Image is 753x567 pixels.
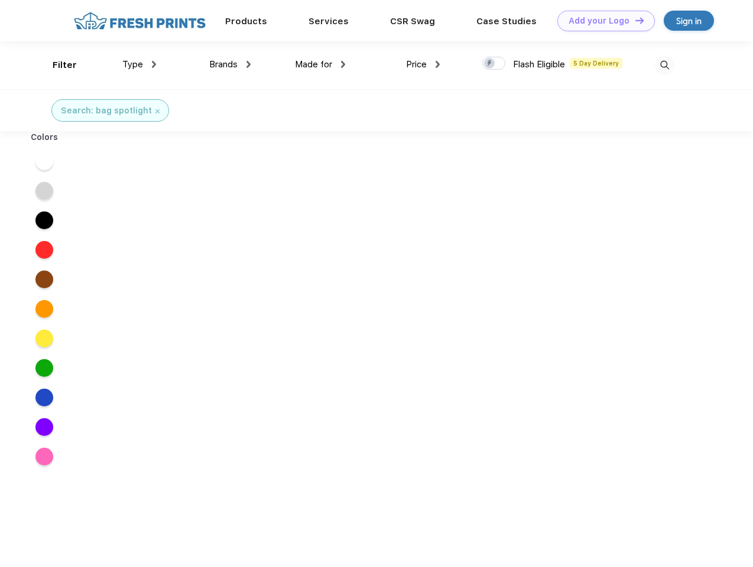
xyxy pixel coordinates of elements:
[655,56,674,75] img: desktop_search.svg
[152,61,156,68] img: dropdown.png
[53,58,77,72] div: Filter
[70,11,209,31] img: fo%20logo%202.webp
[122,59,143,70] span: Type
[295,59,332,70] span: Made for
[676,14,702,28] div: Sign in
[513,59,565,70] span: Flash Eligible
[246,61,251,68] img: dropdown.png
[61,105,152,117] div: Search: bag spotlight
[155,109,160,113] img: filter_cancel.svg
[569,16,629,26] div: Add your Logo
[225,16,267,27] a: Products
[22,131,67,144] div: Colors
[570,58,622,69] span: 5 Day Delivery
[406,59,427,70] span: Price
[436,61,440,68] img: dropdown.png
[635,17,644,24] img: DT
[664,11,714,31] a: Sign in
[209,59,238,70] span: Brands
[341,61,345,68] img: dropdown.png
